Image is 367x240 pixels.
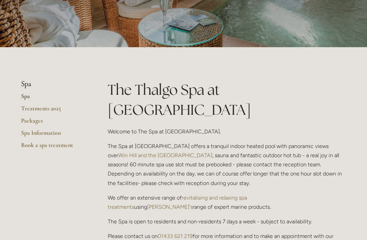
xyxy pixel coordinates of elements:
p: Welcome to The Spa at [GEOGRAPHIC_DATA]. [108,127,346,136]
a: Treatments 2025 [21,105,86,117]
a: Win Hill and the [GEOGRAPHIC_DATA] [118,152,212,159]
p: The Spa is open to residents and non-residents 7 days a week - subject to availability. [108,217,346,226]
a: Spa Information [21,129,86,141]
a: Spa [21,92,86,105]
li: Spa [21,80,86,89]
a: Packages [21,117,86,129]
p: We offer an extensive range of using range of expert marine products. [108,193,346,211]
p: The Spa at [GEOGRAPHIC_DATA] offers a tranquil indoor heated pool with panoramic views over , sau... [108,142,346,188]
a: [PERSON_NAME]'s [147,204,193,210]
a: Book a spa treatment [21,141,86,153]
h1: The Thalgo Spa at [GEOGRAPHIC_DATA] [108,80,346,120]
a: 01433 621 219 [158,233,193,239]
